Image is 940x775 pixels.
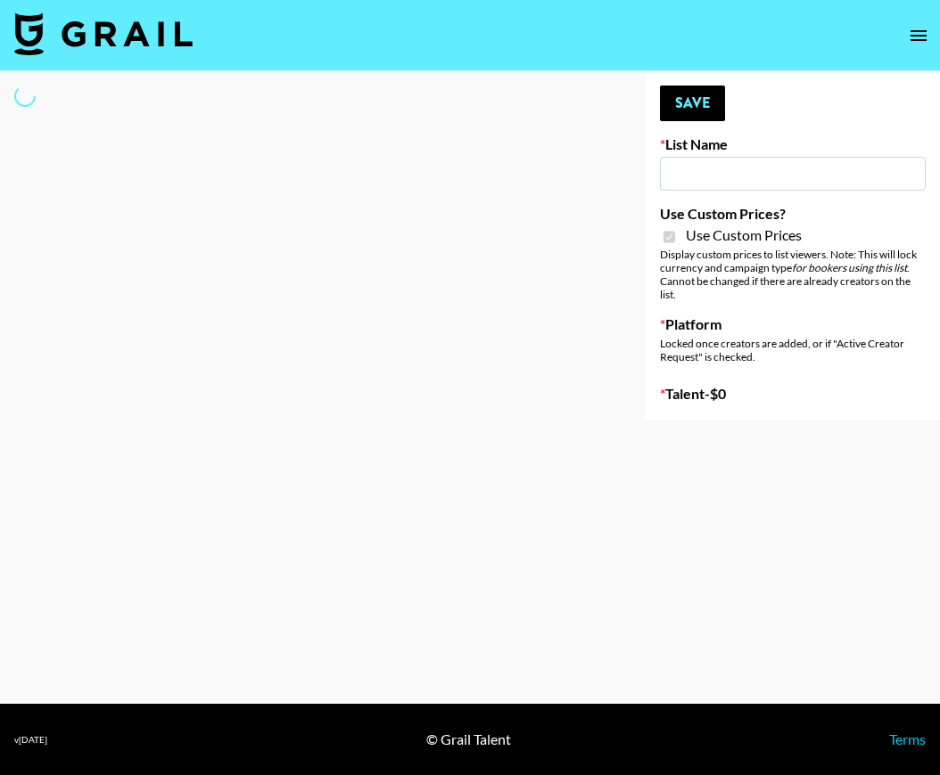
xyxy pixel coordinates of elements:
a: Terms [889,730,926,747]
div: v [DATE] [14,734,47,746]
label: List Name [660,135,926,153]
div: Locked once creators are added, or if "Active Creator Request" is checked. [660,337,926,363]
label: Talent - $ 0 [660,385,926,403]
div: © Grail Talent [426,730,511,748]
img: Grail Talent [14,12,193,55]
div: Display custom prices to list viewers. Note: This will lock currency and campaign type . Cannot b... [660,248,926,301]
em: for bookers using this list [792,261,907,274]
button: Save [660,86,725,121]
label: Platform [660,315,926,333]
button: open drawer [901,18,936,53]
label: Use Custom Prices? [660,205,926,223]
span: Use Custom Prices [686,226,802,244]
